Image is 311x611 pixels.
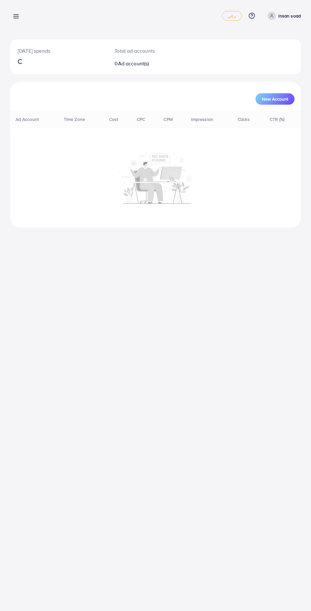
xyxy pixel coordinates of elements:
a: Insan soad [265,12,301,20]
button: New Account [255,93,294,105]
span: New Account [262,97,288,101]
p: [DATE] spends [18,47,99,55]
h2: 0 [115,61,172,67]
a: يرقي [222,11,242,21]
p: Total ad accounts [115,47,172,55]
p: Insan soad [278,12,301,20]
font: يرقي [228,13,237,19]
span: Ad account(s) [118,60,149,67]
